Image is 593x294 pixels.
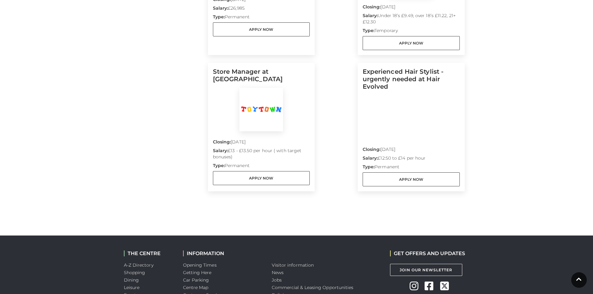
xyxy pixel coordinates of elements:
[363,68,460,95] h5: Experienced Hair Stylist - urgently needed at Hair Evolved
[213,14,310,22] p: Permanent
[363,27,460,36] p: Temporary
[213,5,228,11] strong: Salary:
[124,285,140,290] a: Leisure
[363,4,381,10] strong: Closing:
[363,146,460,155] p: [DATE]
[213,162,310,171] p: Permanent
[363,172,460,186] a: Apply Now
[363,36,460,50] a: Apply Now
[213,5,310,14] p: £26,985
[390,264,462,276] a: Join Our Newsletter
[183,277,209,283] a: Car Parking
[183,285,209,290] a: Centre Map
[213,14,225,20] strong: Type:
[363,28,374,33] strong: Type:
[272,277,282,283] a: Jobs
[213,22,310,36] a: Apply Now
[213,171,310,185] a: Apply Now
[213,68,310,88] h5: Store Manager at [GEOGRAPHIC_DATA]
[124,250,174,256] h2: THE CENTRE
[363,4,460,12] p: [DATE]
[363,155,378,161] strong: Salary:
[124,277,139,283] a: Dining
[213,148,228,153] strong: Salary:
[363,12,460,27] p: Under 18’s £9.49, over 18’s £11.22, 21+ £12.30
[183,262,217,268] a: Opening Times
[124,270,145,275] a: Shopping
[363,155,460,164] p: £12:50 to £14 per hour
[390,250,465,256] h2: GET OFFERS AND UPDATES
[213,139,231,145] strong: Closing:
[213,147,310,162] p: £13 - £13.50 per hour ( with target bonuses)
[183,250,262,256] h2: INFORMATION
[213,139,310,147] p: [DATE]
[239,88,283,131] img: Toy Town
[272,262,314,268] a: Visitor information
[363,164,460,172] p: Permanent
[363,164,374,170] strong: Type:
[363,147,381,152] strong: Closing:
[363,13,378,18] strong: Salary:
[183,270,212,275] a: Getting Here
[213,163,225,168] strong: Type:
[272,270,284,275] a: News
[124,262,153,268] a: A-Z Directory
[272,285,354,290] a: Commercial & Leasing Opportunities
